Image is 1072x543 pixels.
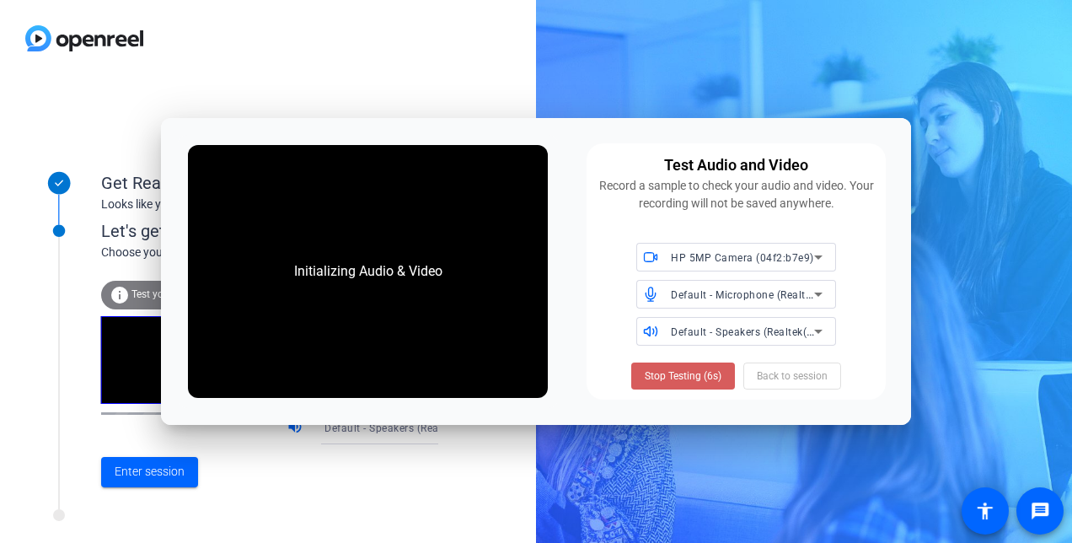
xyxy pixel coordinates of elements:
[1030,501,1050,521] mat-icon: message
[671,252,814,264] span: HP 5MP Camera (04f2:b7e9)
[975,501,995,521] mat-icon: accessibility
[101,170,438,196] div: Get Ready!
[101,196,438,213] div: Looks like you've been invited to join
[645,368,721,384] span: Stop Testing (6s)
[324,421,507,434] span: Default - Speakers (Realtek(R) Audio)
[671,288,866,301] span: Default - Microphone (Realtek(R) Audio)
[101,244,473,261] div: Choose your settings
[110,285,130,305] mat-icon: info
[277,245,459,298] div: Initializing Audio & Video
[664,153,808,177] div: Test Audio and Video
[671,325,853,338] span: Default - Speakers (Realtek(R) Audio)
[115,463,185,481] span: Enter session
[631,363,735,390] button: Stop Testing (6s)
[101,218,473,244] div: Let's get connected.
[287,418,307,438] mat-icon: volume_up
[597,177,876,212] div: Record a sample to check your audio and video. Your recording will not be saved anywhere.
[131,288,249,300] span: Test your audio and video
